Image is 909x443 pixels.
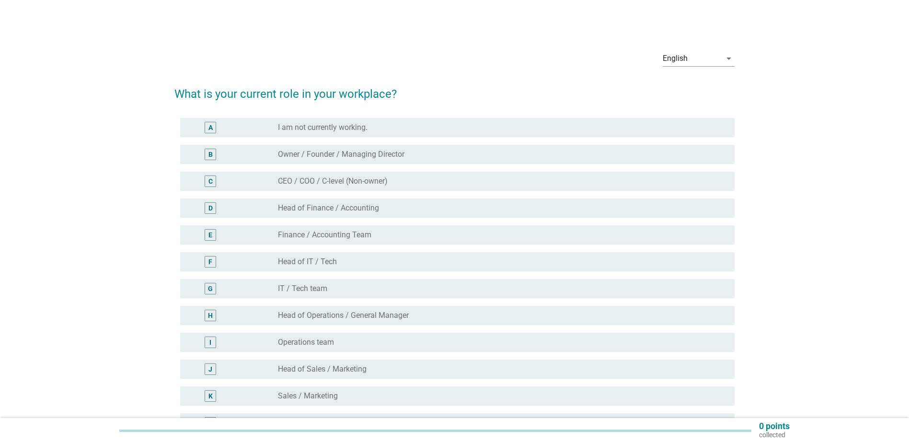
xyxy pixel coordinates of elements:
[723,53,735,64] i: arrow_drop_down
[663,54,688,63] div: English
[278,123,368,132] label: I am not currently working.
[208,391,213,401] div: K
[208,284,213,294] div: G
[278,391,338,401] label: Sales / Marketing
[278,338,334,347] label: Operations team
[278,176,388,186] label: CEO / COO / C-level (Non-owner)
[278,311,409,320] label: Head of Operations / General Manager
[208,364,212,374] div: J
[209,338,211,348] div: I
[278,150,404,159] label: Owner / Founder / Managing Director
[208,203,213,213] div: D
[208,311,213,321] div: H
[278,230,371,240] label: Finance / Accounting Team
[278,364,367,374] label: Head of Sales / Marketing
[278,257,337,267] label: Head of IT / Tech
[208,123,213,133] div: A
[208,150,213,160] div: B
[208,176,213,187] div: C
[208,230,212,240] div: E
[174,76,735,103] h2: What is your current role in your workplace?
[208,257,212,267] div: F
[759,422,790,431] p: 0 points
[278,203,379,213] label: Head of Finance / Accounting
[278,284,327,293] label: IT / Tech team
[759,431,790,439] p: collected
